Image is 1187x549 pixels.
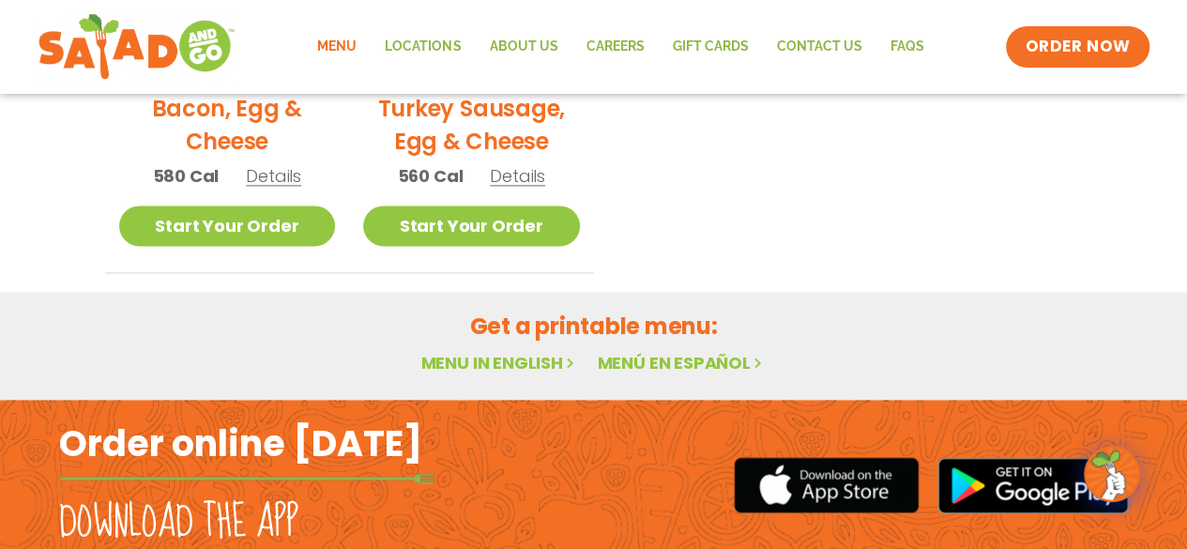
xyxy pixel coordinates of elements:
[363,92,580,158] h2: Turkey Sausage, Egg & Cheese
[1086,448,1138,500] img: wpChatIcon
[398,163,464,189] span: 560 Cal
[153,163,220,189] span: 580 Cal
[38,9,236,84] img: new-SAG-logo-768×292
[762,25,875,69] a: Contact Us
[875,25,937,69] a: FAQs
[571,25,658,69] a: Careers
[371,25,475,69] a: Locations
[937,457,1129,513] img: google_play
[59,473,434,483] img: fork
[1025,36,1130,58] span: ORDER NOW
[658,25,762,69] a: GIFT CARDS
[597,351,766,374] a: Menú en español
[303,25,937,69] nav: Menu
[363,206,580,246] a: Start Your Order
[105,310,1083,343] h2: Get a printable menu:
[59,420,422,466] h2: Order online [DATE]
[246,164,301,188] span: Details
[119,92,336,158] h2: Bacon, Egg & Cheese
[475,25,571,69] a: About Us
[420,351,578,374] a: Menu in English
[59,496,298,549] h2: Download the app
[734,454,919,515] img: appstore
[119,206,336,246] a: Start Your Order
[490,164,545,188] span: Details
[303,25,371,69] a: Menu
[1006,26,1149,68] a: ORDER NOW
